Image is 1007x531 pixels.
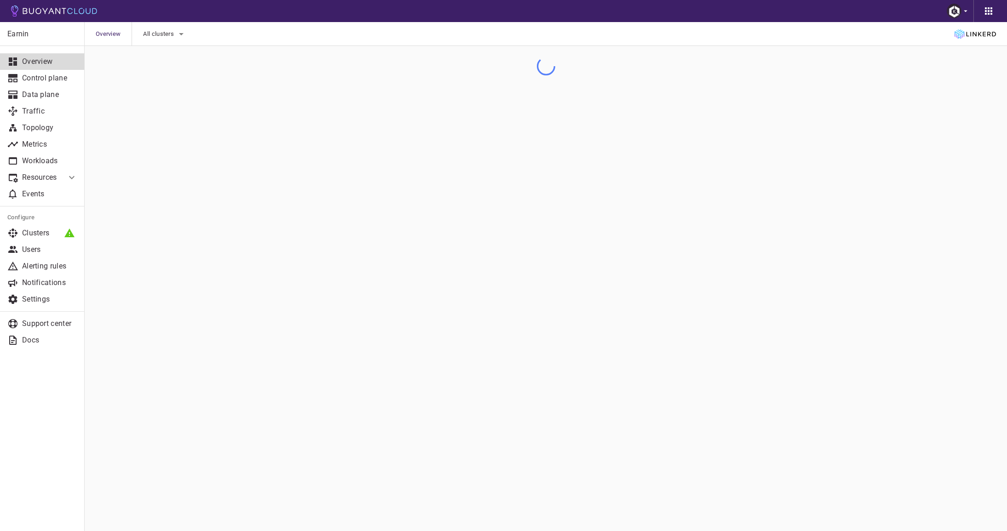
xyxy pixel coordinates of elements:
[143,30,176,38] span: All clusters
[22,278,77,287] p: Notifications
[22,262,77,271] p: Alerting rules
[22,245,77,254] p: Users
[22,189,77,199] p: Events
[7,29,77,39] p: Earnin
[22,57,77,66] p: Overview
[22,90,77,99] p: Data plane
[22,295,77,304] p: Settings
[7,214,77,221] h5: Configure
[22,140,77,149] p: Metrics
[22,156,77,166] p: Workloads
[22,228,77,238] p: Clusters
[22,107,77,116] p: Traffic
[22,123,77,132] p: Topology
[22,173,59,182] p: Resources
[143,27,187,41] button: All clusters
[22,74,77,83] p: Control plane
[947,4,961,18] img: Robb Foster
[96,22,132,46] span: Overview
[22,319,77,328] p: Support center
[22,336,77,345] p: Docs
